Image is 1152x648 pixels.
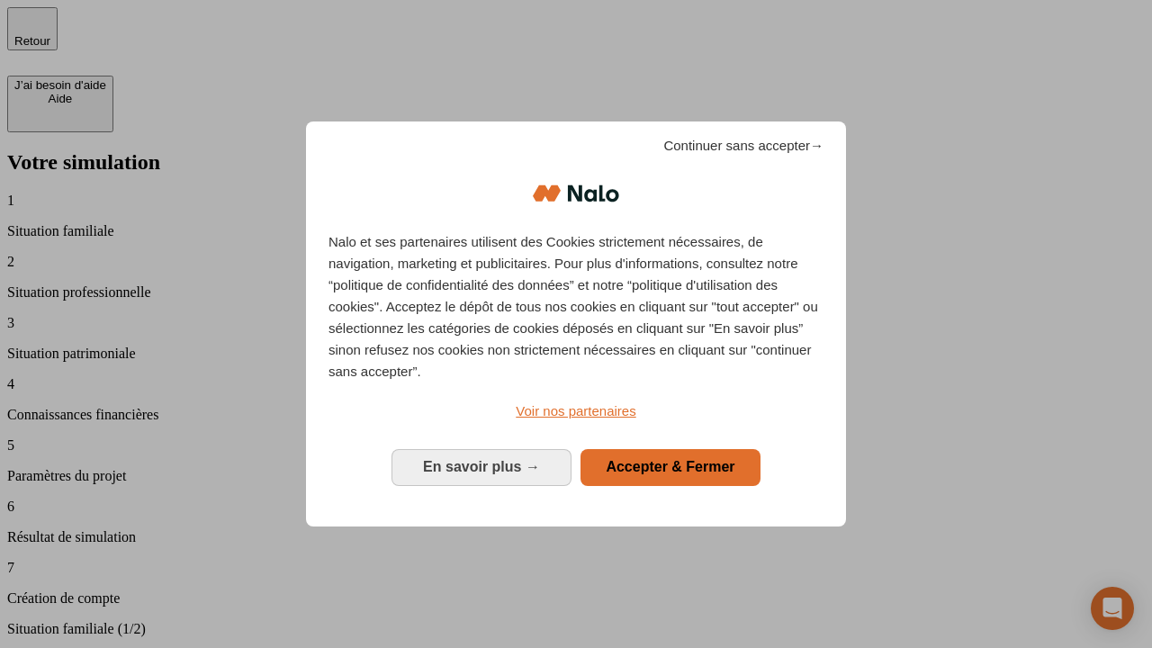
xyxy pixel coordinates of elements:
span: Voir nos partenaires [516,403,635,418]
p: Nalo et ses partenaires utilisent des Cookies strictement nécessaires, de navigation, marketing e... [328,231,823,382]
div: Bienvenue chez Nalo Gestion du consentement [306,121,846,526]
img: Logo [533,166,619,220]
button: Accepter & Fermer: Accepter notre traitement des données et fermer [580,449,760,485]
button: En savoir plus: Configurer vos consentements [391,449,571,485]
span: Continuer sans accepter→ [663,135,823,157]
a: Voir nos partenaires [328,400,823,422]
span: Accepter & Fermer [606,459,734,474]
span: En savoir plus → [423,459,540,474]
